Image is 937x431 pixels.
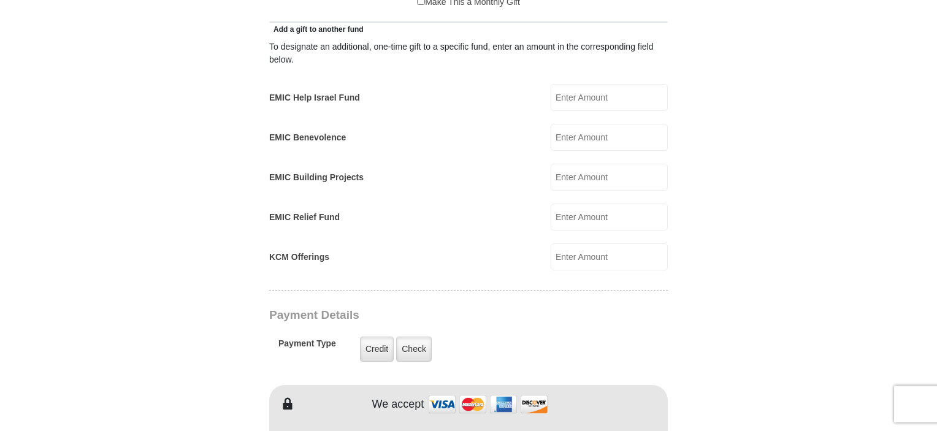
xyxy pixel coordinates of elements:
input: Enter Amount [551,84,668,111]
label: KCM Offerings [269,251,329,264]
label: EMIC Building Projects [269,171,364,184]
label: Check [396,337,432,362]
div: To designate an additional, one-time gift to a specific fund, enter an amount in the correspondin... [269,40,668,66]
h3: Payment Details [269,308,582,322]
input: Enter Amount [551,164,668,191]
h4: We accept [372,398,424,411]
label: EMIC Help Israel Fund [269,91,360,104]
img: credit cards accepted [427,391,549,418]
input: Enter Amount [551,204,668,231]
input: Enter Amount [551,124,668,151]
input: Enter Amount [551,243,668,270]
h5: Payment Type [278,338,336,355]
label: Credit [360,337,394,362]
span: Add a gift to another fund [269,25,364,34]
label: EMIC Relief Fund [269,211,340,224]
label: EMIC Benevolence [269,131,346,144]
